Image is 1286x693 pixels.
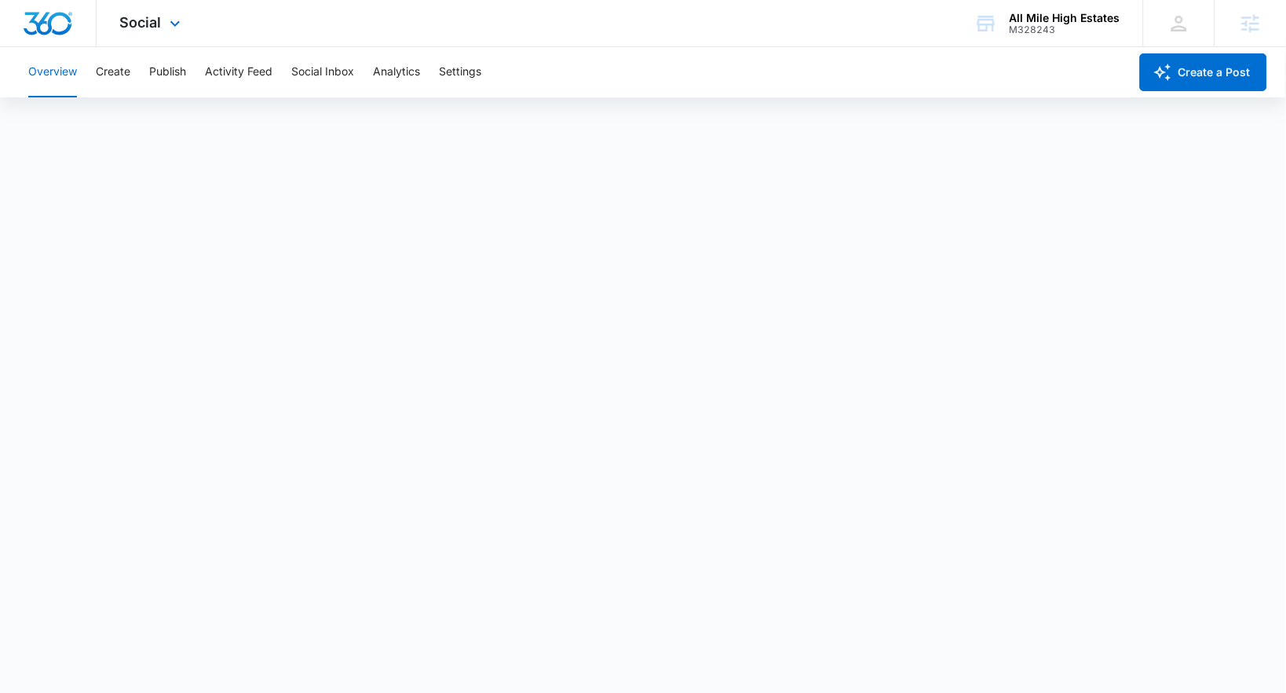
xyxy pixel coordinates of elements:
[373,47,420,97] button: Analytics
[28,47,77,97] button: Overview
[120,14,162,31] span: Social
[1010,24,1120,35] div: account id
[439,47,481,97] button: Settings
[291,47,354,97] button: Social Inbox
[1140,53,1267,91] button: Create a Post
[149,47,186,97] button: Publish
[205,47,272,97] button: Activity Feed
[1010,12,1120,24] div: account name
[96,47,130,97] button: Create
